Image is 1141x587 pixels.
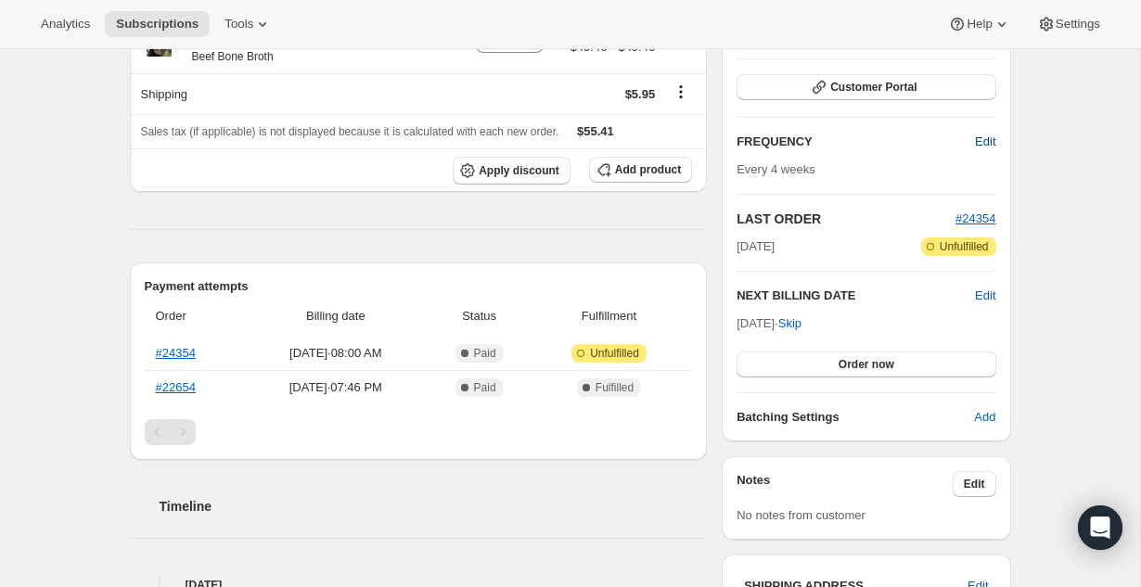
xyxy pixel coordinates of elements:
[30,11,101,37] button: Analytics
[839,357,894,372] span: Order now
[666,82,696,102] button: Shipping actions
[145,296,245,337] th: Order
[213,11,283,37] button: Tools
[615,162,681,177] span: Add product
[737,162,815,176] span: Every 4 weeks
[737,408,974,427] h6: Batching Settings
[130,73,471,114] th: Shipping
[955,211,995,225] a: #24354
[737,287,975,305] h2: NEXT BILLING DATE
[737,316,801,330] span: [DATE] ·
[474,346,496,361] span: Paid
[156,380,196,394] a: #22654
[737,74,995,100] button: Customer Portal
[975,287,995,305] button: Edit
[105,11,210,37] button: Subscriptions
[250,307,421,325] span: Billing date
[767,309,813,338] button: Skip
[967,17,992,32] span: Help
[479,163,559,178] span: Apply discount
[41,17,90,32] span: Analytics
[964,477,985,491] span: Edit
[590,346,639,361] span: Unfulfilled
[474,380,496,395] span: Paid
[145,277,693,296] h2: Payment attempts
[737,210,955,228] h2: LAST ORDER
[537,307,681,325] span: Fulfillment
[737,471,953,497] h3: Notes
[577,124,614,138] span: $55.41
[737,508,865,522] span: No notes from customer
[940,239,989,254] span: Unfulfilled
[953,471,996,497] button: Edit
[974,408,995,427] span: Add
[145,419,693,445] nav: Pagination
[625,87,656,101] span: $5.95
[453,157,570,185] button: Apply discount
[250,344,421,363] span: [DATE] · 08:00 AM
[596,380,634,395] span: Fulfilled
[955,210,995,228] button: #24354
[830,80,917,95] span: Customer Portal
[432,307,525,325] span: Status
[937,11,1021,37] button: Help
[141,125,559,138] span: Sales tax (if applicable) is not displayed because it is calculated with each new order.
[589,157,692,183] button: Add product
[778,314,801,333] span: Skip
[1026,11,1111,37] button: Settings
[192,50,274,63] small: Beef Bone Broth
[250,378,421,397] span: [DATE] · 07:46 PM
[737,351,995,377] button: Order now
[737,133,975,151] h2: FREQUENCY
[1056,17,1100,32] span: Settings
[116,17,199,32] span: Subscriptions
[963,402,1006,432] button: Add
[1078,505,1122,550] div: Open Intercom Messenger
[156,346,196,360] a: #24354
[964,127,1006,157] button: Edit
[975,133,995,151] span: Edit
[737,237,775,256] span: [DATE]
[160,497,708,516] h2: Timeline
[224,17,253,32] span: Tools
